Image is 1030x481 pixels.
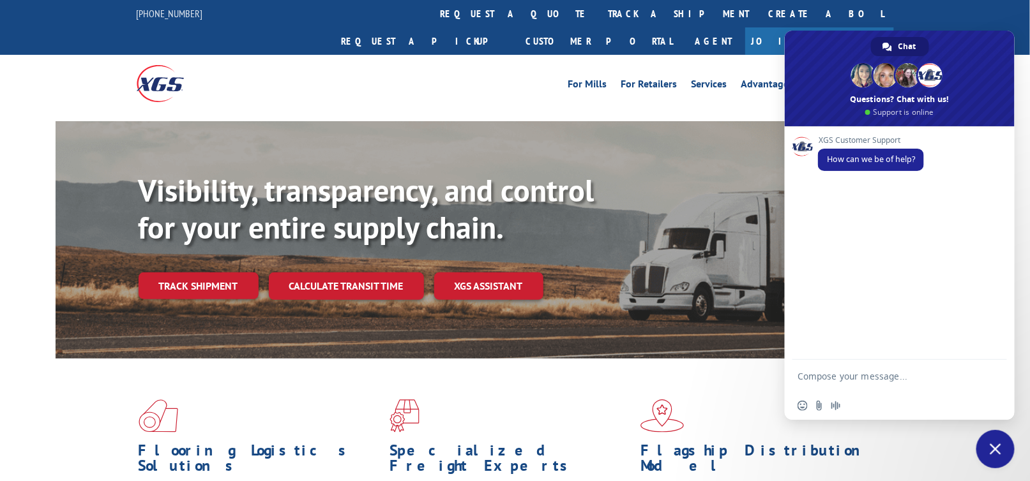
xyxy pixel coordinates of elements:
a: [PHONE_NUMBER] [137,7,203,20]
span: Send a file [814,401,824,411]
h1: Flooring Logistics Solutions [139,443,380,480]
b: Visibility, transparency, and control for your entire supply chain. [139,170,595,247]
a: Customer Portal [517,27,683,55]
span: How can we be of help? [827,154,915,165]
a: XGS ASSISTANT [434,272,543,300]
h1: Specialized Freight Experts [390,443,631,480]
img: xgs-icon-focused-on-flooring-red [390,399,420,433]
a: For Retailers [621,79,678,93]
a: Join Our Team [745,27,894,55]
a: For Mills [568,79,607,93]
span: Insert an emoji [798,401,808,411]
a: Calculate transit time [269,272,424,300]
span: Chat [898,37,916,56]
a: Advantages [741,79,794,93]
img: xgs-icon-total-supply-chain-intelligence-red [139,399,178,433]
a: Services [692,79,727,93]
h1: Flagship Distribution Model [640,443,882,480]
a: Track shipment [139,272,259,299]
a: Chat [871,37,929,56]
span: XGS Customer Support [818,136,924,145]
span: Audio message [831,401,841,411]
a: Agent [683,27,745,55]
a: Request a pickup [332,27,517,55]
img: xgs-icon-flagship-distribution-model-red [640,399,685,433]
a: Close chat [976,430,1015,468]
textarea: Compose your message... [798,360,976,392]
